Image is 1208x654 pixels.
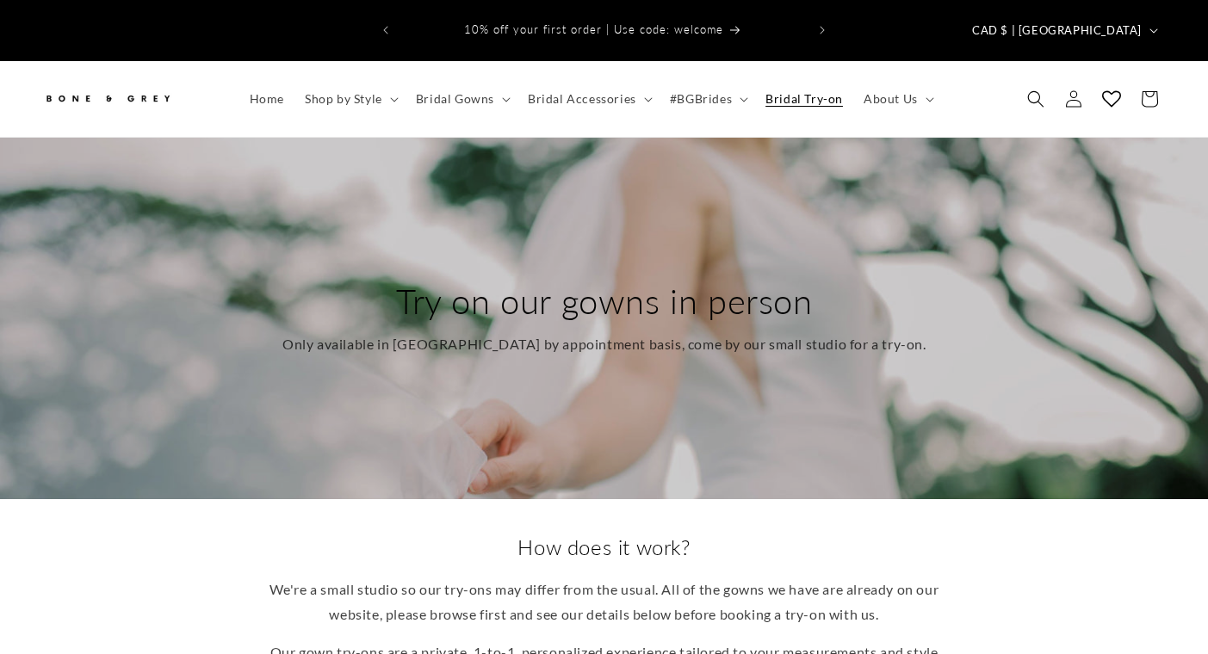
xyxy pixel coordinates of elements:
img: Bone and Grey Bridal [43,84,172,113]
span: #BGBrides [670,91,732,107]
span: 10% off your first order | Use code: welcome [464,22,723,36]
span: CAD $ | [GEOGRAPHIC_DATA] [972,22,1142,40]
button: CAD $ | [GEOGRAPHIC_DATA] [962,14,1165,46]
h2: Try on our gowns in person [282,279,926,324]
span: About Us [864,91,918,107]
summary: Shop by Style [294,81,406,117]
a: Bone and Grey Bridal [37,78,222,120]
span: Home [250,91,284,107]
summary: #BGBrides [660,81,755,117]
summary: About Us [853,81,941,117]
summary: Bridal Accessories [517,81,660,117]
span: Bridal Gowns [416,91,494,107]
button: Previous announcement [367,14,405,46]
span: Shop by Style [305,91,382,107]
p: Only available in [GEOGRAPHIC_DATA] by appointment basis, come by our small studio for a try-on. [282,332,926,357]
span: Bridal Try-on [765,91,843,107]
summary: Search [1017,80,1055,118]
summary: Bridal Gowns [406,81,517,117]
a: Home [239,81,294,117]
a: Bridal Try-on [755,81,853,117]
h2: How does it work? [269,534,940,560]
p: We're a small studio so our try-ons may differ from the usual. All of the gowns we have are alrea... [269,577,940,627]
button: Next announcement [803,14,841,46]
span: Bridal Accessories [528,91,636,107]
